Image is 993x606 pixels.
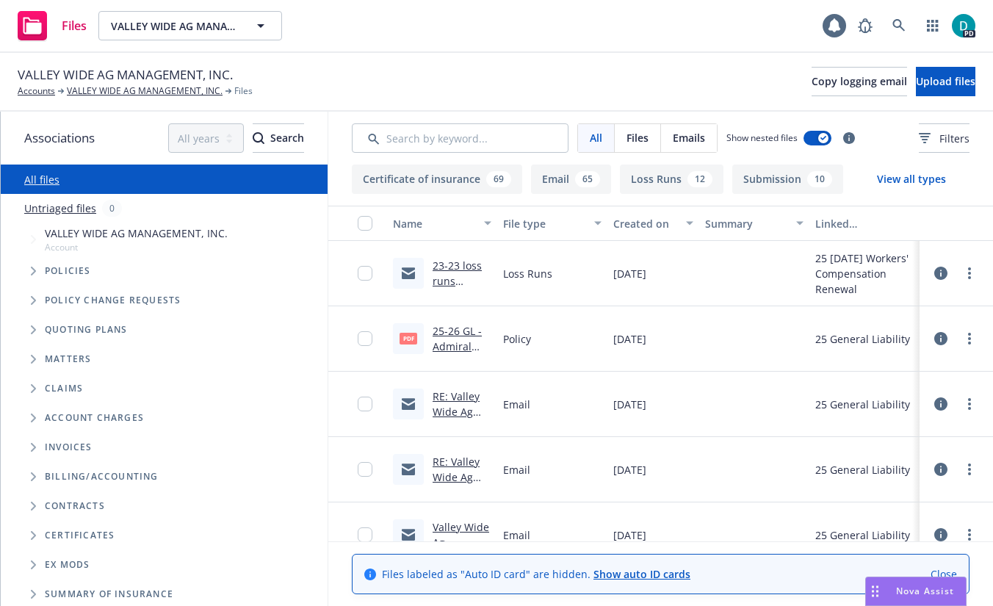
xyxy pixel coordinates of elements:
[497,206,607,241] button: File type
[45,355,91,364] span: Matters
[620,165,723,194] button: Loss Runs
[45,226,228,241] span: VALLEY WIDE AG MANAGEMENT, INC.
[919,123,969,153] button: Filters
[352,165,522,194] button: Certificate of insurance
[45,531,115,540] span: Certificates
[45,414,144,422] span: Account charges
[358,266,372,281] input: Toggle Row Selected
[253,124,304,152] div: Search
[503,527,530,543] span: Email
[815,397,910,412] div: 25 General Liability
[358,216,372,231] input: Select all
[24,129,95,148] span: Associations
[613,266,646,281] span: [DATE]
[503,462,530,477] span: Email
[732,165,843,194] button: Submission
[884,11,914,40] a: Search
[253,123,304,153] button: SearchSearch
[815,250,914,297] div: 25 [DATE] Workers' Compensation Renewal
[687,171,712,187] div: 12
[952,14,975,37] img: photo
[815,331,910,347] div: 25 General Liability
[45,472,159,481] span: Billing/Accounting
[961,330,978,347] a: more
[358,331,372,346] input: Toggle Row Selected
[433,259,487,319] a: 23-23 loss runs (AMERITRUST).msg
[503,216,585,231] div: File type
[613,331,646,347] span: [DATE]
[111,18,238,34] span: VALLEY WIDE AG MANAGEMENT, INC.
[807,171,832,187] div: 10
[961,461,978,478] a: more
[382,566,690,582] span: Files labeled as "Auto ID card" are hidden.
[433,389,491,480] a: RE: Valley Wide Ag Management Inc. #NN1798663
[24,173,59,187] a: All files
[393,216,475,231] div: Name
[916,74,975,88] span: Upload files
[531,165,611,194] button: Email
[812,74,907,88] span: Copy logging email
[815,527,910,543] div: 25 General Liability
[387,206,497,241] button: Name
[931,566,957,582] a: Close
[613,527,646,543] span: [DATE]
[815,216,914,231] div: Linked associations
[613,397,646,412] span: [DATE]
[865,577,967,606] button: Nova Assist
[809,206,920,241] button: Linked associations
[45,502,105,511] span: Contracts
[919,131,969,146] span: Filters
[503,331,531,347] span: Policy
[98,11,282,40] button: VALLEY WIDE AG MANAGEMENT, INC.
[627,130,649,145] span: Files
[613,216,677,231] div: Created on
[961,395,978,413] a: more
[253,132,264,144] svg: Search
[939,131,969,146] span: Filters
[234,84,253,98] span: Files
[433,455,491,546] a: RE: Valley Wide Ag Management Inc. #NN1798663
[62,20,87,32] span: Files
[918,11,947,40] a: Switch app
[67,84,223,98] a: VALLEY WIDE AG MANAGEMENT, INC.
[503,266,552,281] span: Loss Runs
[102,200,122,217] div: 0
[853,165,969,194] button: View all types
[607,206,699,241] button: Created on
[961,526,978,544] a: more
[358,462,372,477] input: Toggle Row Selected
[593,567,690,581] a: Show auto ID cards
[24,201,96,216] a: Untriaged files
[12,5,93,46] a: Files
[613,462,646,477] span: [DATE]
[45,560,90,569] span: Ex Mods
[45,296,181,305] span: Policy change requests
[358,527,372,542] input: Toggle Row Selected
[699,206,809,241] button: Summary
[45,325,128,334] span: Quoting plans
[486,171,511,187] div: 69
[45,267,91,275] span: Policies
[45,241,228,253] span: Account
[916,67,975,96] button: Upload files
[851,11,880,40] a: Report a Bug
[673,130,705,145] span: Emails
[45,384,83,393] span: Claims
[726,131,798,144] span: Show nested files
[815,462,910,477] div: 25 General Liability
[1,223,328,462] div: Tree Example
[433,324,482,384] a: 25-26 GL - Admiral Ins/XPT - Policy.pdf
[352,123,568,153] input: Search by keyword...
[503,397,530,412] span: Email
[18,65,233,84] span: VALLEY WIDE AG MANAGEMENT, INC.
[812,67,907,96] button: Copy logging email
[866,577,884,605] div: Drag to move
[961,264,978,282] a: more
[575,171,600,187] div: 65
[590,130,602,145] span: All
[45,443,93,452] span: Invoices
[705,216,787,231] div: Summary
[896,585,954,597] span: Nova Assist
[45,590,173,599] span: Summary of insurance
[358,397,372,411] input: Toggle Row Selected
